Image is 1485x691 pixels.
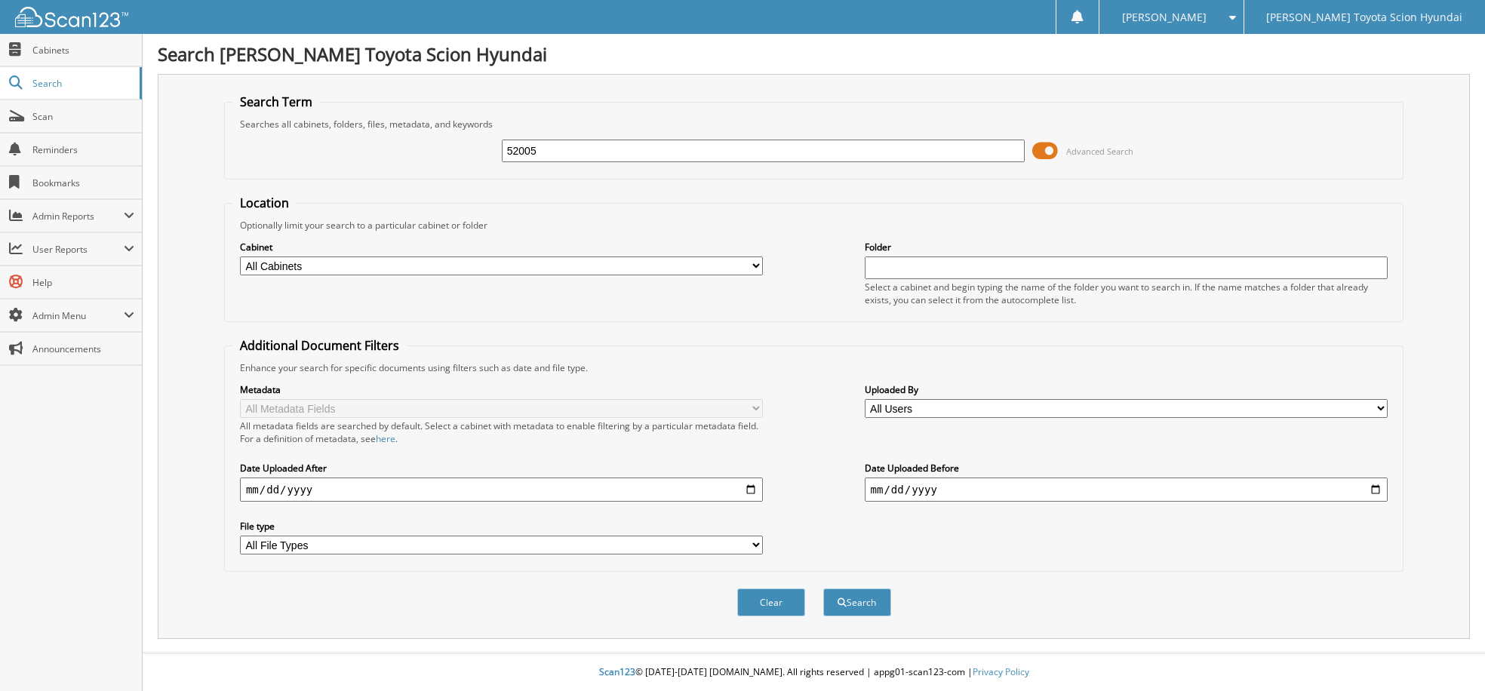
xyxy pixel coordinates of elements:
div: Searches all cabinets, folders, files, metadata, and keywords [232,118,1395,131]
div: Enhance your search for specific documents using filters such as date and file type. [232,361,1395,374]
span: Scan123 [599,665,635,678]
span: Search [32,77,132,90]
label: Date Uploaded After [240,462,764,474]
button: Search [823,588,891,616]
div: © [DATE]-[DATE] [DOMAIN_NAME]. All rights reserved | appg01-scan123-com | [143,654,1485,691]
span: Announcements [32,342,134,355]
a: here [376,432,395,445]
label: Uploaded By [865,383,1388,396]
legend: Search Term [232,94,320,110]
a: Privacy Policy [973,665,1029,678]
img: scan123-logo-white.svg [15,7,128,27]
iframe: Chat Widget [1410,619,1485,691]
span: Bookmarks [32,177,134,189]
div: Optionally limit your search to a particular cabinet or folder [232,219,1395,232]
span: Cabinets [32,44,134,57]
span: Reminders [32,143,134,156]
label: Cabinet [240,241,764,253]
label: Folder [865,241,1388,253]
legend: Location [232,195,297,211]
input: end [865,478,1388,502]
span: [PERSON_NAME] [1122,13,1207,22]
div: Select a cabinet and begin typing the name of the folder you want to search in. If the name match... [865,281,1388,306]
span: Help [32,276,134,289]
span: [PERSON_NAME] Toyota Scion Hyundai [1266,13,1462,22]
div: All metadata fields are searched by default. Select a cabinet with metadata to enable filtering b... [240,419,764,445]
label: Date Uploaded Before [865,462,1388,474]
label: File type [240,520,764,533]
span: Admin Menu [32,309,124,322]
input: start [240,478,764,502]
span: Advanced Search [1066,146,1133,157]
span: Admin Reports [32,210,124,223]
label: Metadata [240,383,764,396]
span: User Reports [32,243,124,256]
span: Scan [32,110,134,123]
h1: Search [PERSON_NAME] Toyota Scion Hyundai [158,41,1470,66]
button: Clear [737,588,805,616]
legend: Additional Document Filters [232,337,407,354]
